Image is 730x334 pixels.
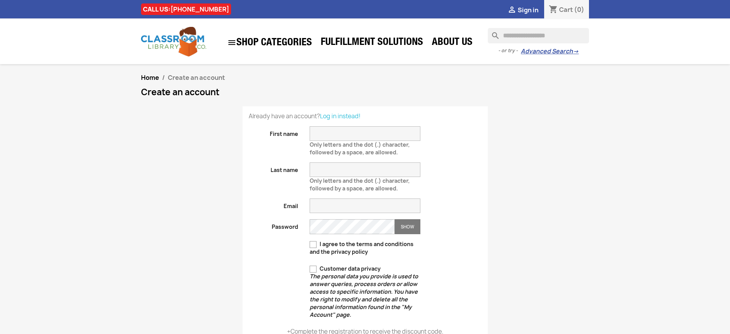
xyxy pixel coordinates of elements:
label: Password [243,219,304,231]
i:  [227,38,236,47]
a: Advanced Search→ [521,48,579,55]
i: shopping_cart [549,5,558,15]
span: Sign in [518,6,538,14]
a: Log in instead! [320,112,361,120]
div: CALL US: [141,3,231,15]
a:  Sign in [507,6,538,14]
input: Password input [310,219,395,234]
button: Show [395,219,420,234]
span: → [573,48,579,55]
span: (0) [574,5,584,14]
a: Fulfillment Solutions [317,35,427,51]
label: I agree to the terms and conditions and the privacy policy [310,240,420,256]
a: Home [141,73,159,82]
a: About Us [428,35,476,51]
label: Email [243,198,304,210]
i: search [488,28,497,37]
a: [PHONE_NUMBER] [171,5,229,13]
p: Already have an account? [249,112,482,120]
a: SHOP CATEGORIES [223,34,316,51]
span: Create an account [168,73,225,82]
em: The personal data you provide is used to answer queries, process orders or allow access to specif... [310,273,418,318]
label: Last name [243,162,304,174]
span: - or try - [498,47,521,55]
span: Cart [559,5,573,14]
label: Customer data privacy [310,265,420,319]
span: Only letters and the dot (.) character, followed by a space, are allowed. [310,138,410,156]
label: First name [243,126,304,138]
i:  [507,6,517,15]
span: Only letters and the dot (.) character, followed by a space, are allowed. [310,174,410,192]
input: Search [488,28,589,43]
img: Classroom Library Company [141,27,206,56]
h1: Create an account [141,88,589,97]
